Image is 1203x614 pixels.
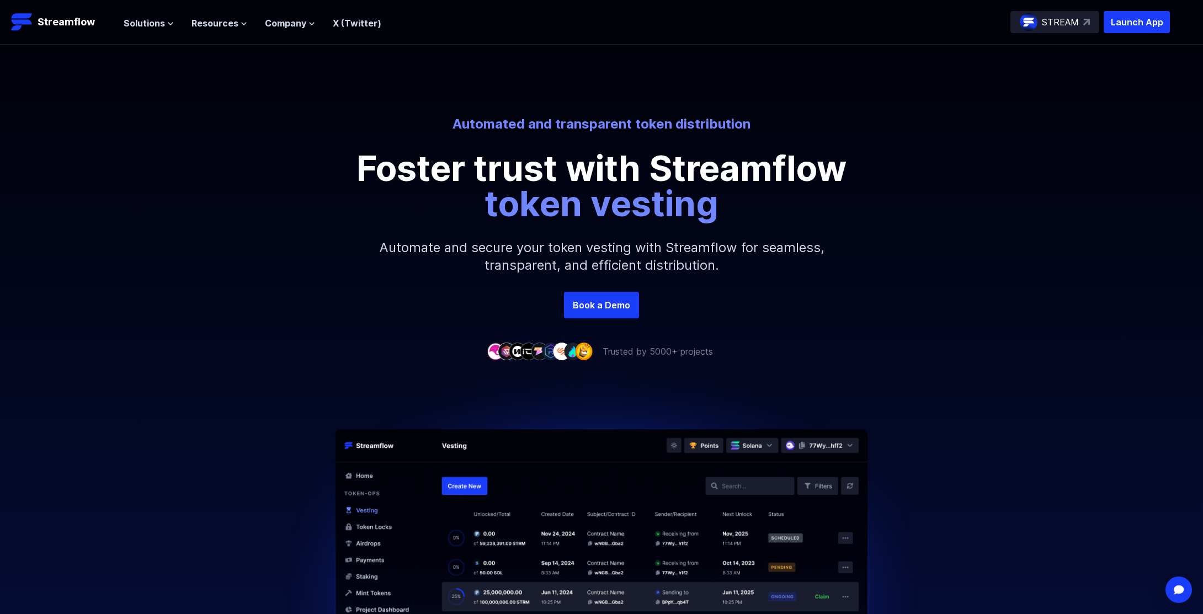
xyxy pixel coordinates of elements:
[1020,13,1037,31] img: streamflow-logo-circle.png
[531,343,549,360] img: company-5
[1083,19,1090,25] img: top-right-arrow.svg
[265,17,315,30] button: Company
[498,343,515,360] img: company-2
[191,17,247,30] button: Resources
[542,343,560,360] img: company-6
[38,14,95,30] p: Streamflow
[564,343,582,360] img: company-8
[296,115,907,133] p: Automated and transparent token distribution
[575,343,593,360] img: company-9
[124,17,165,30] span: Solutions
[364,221,839,292] p: Automate and secure your token vesting with Streamflow for seamless, transparent, and efficient d...
[603,345,713,358] p: Trusted by 5000+ projects
[553,343,571,360] img: company-7
[124,17,174,30] button: Solutions
[564,292,639,318] a: Book a Demo
[1104,11,1170,33] button: Launch App
[520,343,537,360] img: company-4
[509,343,526,360] img: company-3
[11,11,33,33] img: Streamflow Logo
[487,343,504,360] img: company-1
[353,151,850,221] p: Foster trust with Streamflow
[1042,15,1079,29] p: STREAM
[485,182,718,225] span: token vesting
[333,18,381,29] a: X (Twitter)
[1165,576,1192,603] div: Open Intercom Messenger
[191,17,238,30] span: Resources
[265,17,306,30] span: Company
[11,11,113,33] a: Streamflow
[1010,11,1099,33] a: STREAM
